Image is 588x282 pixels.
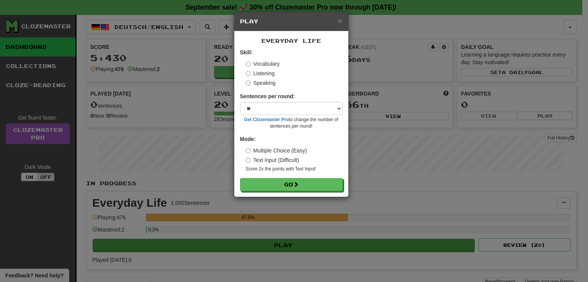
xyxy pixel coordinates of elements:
[246,148,251,153] input: Multiple Choice (Easy)
[240,117,343,130] small: to change the number of sentences per round!
[240,136,256,142] strong: Mode:
[240,92,295,100] label: Sentences per round:
[246,70,275,77] label: Listening
[338,17,342,25] button: Close
[261,37,321,44] span: Everyday Life
[246,147,307,154] label: Multiple Choice (Easy)
[240,18,343,25] h5: Play
[338,16,342,25] span: ×
[240,49,253,55] strong: Skill:
[246,166,343,172] small: Score 2x the points with Text Input !
[244,117,289,122] a: Get Clozemaster Pro
[246,60,280,68] label: Vocabulary
[246,158,251,163] input: Text Input (Difficult)
[246,62,251,66] input: Vocabulary
[246,71,251,76] input: Listening
[246,79,276,87] label: Speaking
[240,178,343,191] button: Go
[246,81,251,86] input: Speaking
[246,156,299,164] label: Text Input (Difficult)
